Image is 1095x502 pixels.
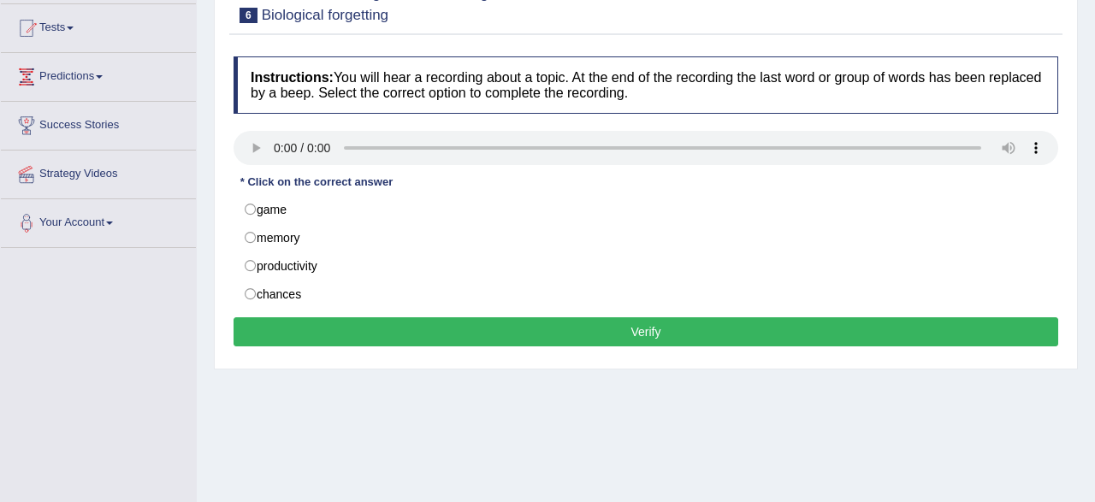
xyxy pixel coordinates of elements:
a: Your Account [1,199,196,242]
label: productivity [234,251,1058,281]
div: * Click on the correct answer [234,174,400,190]
a: Strategy Videos [1,151,196,193]
button: Verify [234,317,1058,346]
a: Tests [1,4,196,47]
span: 6 [240,8,257,23]
a: Predictions [1,53,196,96]
a: Success Stories [1,102,196,145]
label: game [234,195,1058,224]
label: chances [234,280,1058,309]
small: Biological forgetting [262,7,388,23]
label: memory [234,223,1058,252]
h4: You will hear a recording about a topic. At the end of the recording the last word or group of wo... [234,56,1058,114]
b: Instructions: [251,70,334,85]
